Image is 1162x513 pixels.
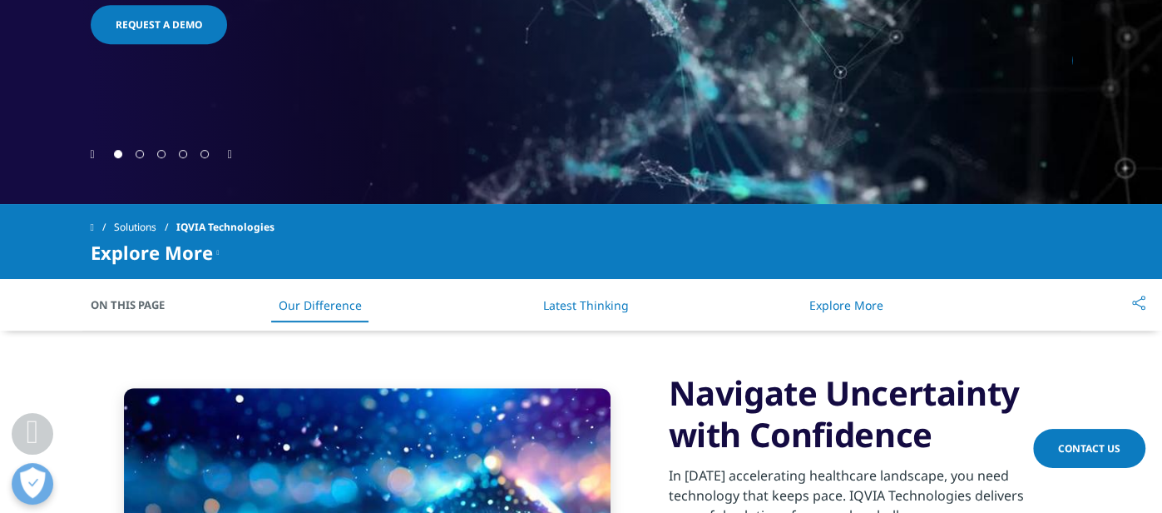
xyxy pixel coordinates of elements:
a: Latest Thinking [542,297,628,313]
a: Request a Demo [91,5,227,44]
div: Previous slide [91,146,95,162]
span: IQVIA Technologies [176,212,274,242]
button: Open Preferences [12,463,53,505]
a: Our Difference [279,297,362,313]
a: Contact Us [1033,429,1145,468]
span: Go to slide 5 [200,150,209,158]
span: Explore More [91,242,213,262]
a: Solutions [114,212,176,242]
span: Contact Us [1058,441,1120,456]
span: On This Page [91,296,182,313]
span: Go to slide 1 [114,150,122,158]
a: Explore More [809,297,883,313]
span: Go to slide 3 [157,150,166,158]
span: Go to slide 4 [179,150,187,158]
span: Request a Demo [116,17,202,32]
span: Go to slide 2 [136,150,144,158]
h3: Navigate Uncertainty with Confidence [669,372,1072,456]
div: Next slide [228,146,232,162]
